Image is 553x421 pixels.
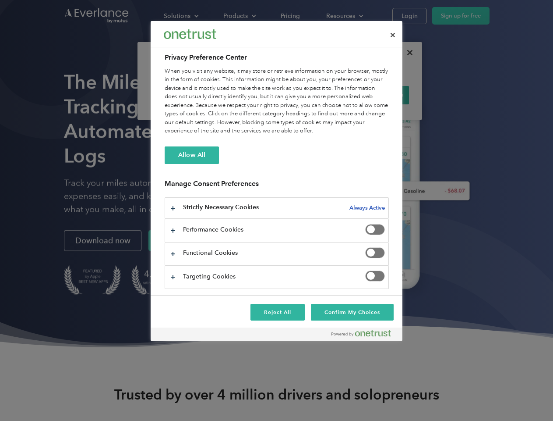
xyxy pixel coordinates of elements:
[165,52,389,63] h2: Privacy Preference Center
[383,25,402,45] button: Close
[165,146,219,164] button: Allow All
[165,179,389,193] h3: Manage Consent Preferences
[164,25,216,43] div: Everlance
[151,21,402,341] div: Preference center
[250,304,305,321] button: Reject All
[164,29,216,39] img: Everlance
[331,330,391,337] img: Powered by OneTrust Opens in a new Tab
[165,67,389,136] div: When you visit any website, it may store or retrieve information on your browser, mostly in the f...
[151,21,402,341] div: Privacy Preference Center
[331,330,398,341] a: Powered by OneTrust Opens in a new Tab
[311,304,394,321] button: Confirm My Choices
